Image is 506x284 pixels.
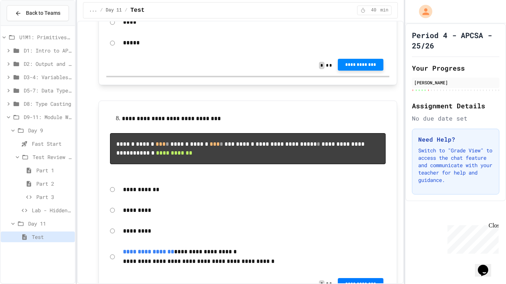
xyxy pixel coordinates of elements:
[3,3,51,47] div: Chat with us now!Close
[36,193,72,201] span: Part 3
[32,206,72,214] span: Lab - Hidden Figures: Launch Weight Calculator
[36,180,72,187] span: Part 2
[24,73,72,81] span: D3-4: Variables and Input
[28,126,72,134] span: Day 9
[7,5,69,21] button: Back to Teams
[24,87,72,94] span: D5-7: Data Types and Number Calculations
[32,140,72,148] span: Fast Start
[106,7,122,13] span: Day 11
[24,60,72,68] span: D2: Output and Compiling Code
[36,166,72,174] span: Part 1
[24,100,72,108] span: D8: Type Casting
[418,135,493,144] h3: Need Help?
[368,7,380,13] span: 40
[26,9,60,17] span: Back to Teams
[100,7,103,13] span: /
[418,147,493,184] p: Switch to "Grade View" to access the chat feature and communicate with your teacher for help and ...
[412,30,499,51] h1: Period 4 - APCSA - 25/26
[125,7,127,13] span: /
[33,153,72,161] span: Test Review (35 mins)
[28,220,72,227] span: Day 11
[414,79,497,86] div: [PERSON_NAME]
[412,114,499,123] div: No due date set
[412,101,499,111] h2: Assignment Details
[24,47,72,54] span: D1: Intro to APCSA
[380,7,389,13] span: min
[89,7,97,13] span: ...
[130,6,144,15] span: Test
[19,33,72,41] span: U1M1: Primitives, Variables, Basic I/O
[411,3,434,20] div: My Account
[32,233,72,241] span: Test
[445,222,499,254] iframe: chat widget
[412,63,499,73] h2: Your Progress
[24,113,72,121] span: D9-11: Module Wrap Up
[475,254,499,277] iframe: chat widget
